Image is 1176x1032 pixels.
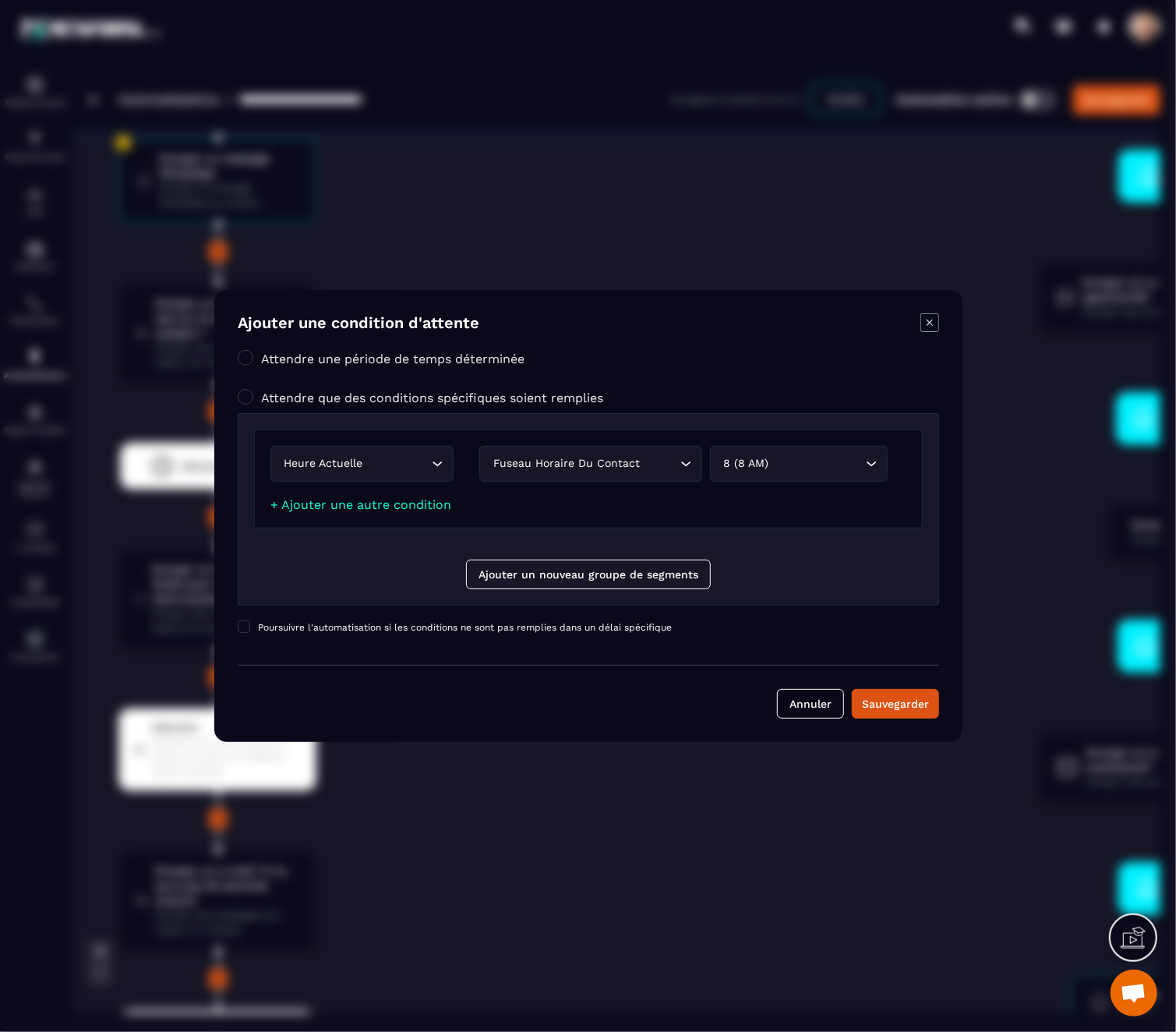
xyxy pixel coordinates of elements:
button: Sauvegarder [852,689,939,719]
button: Ajouter un nouveau groupe de segments [466,560,711,589]
div: Search for option [709,446,887,482]
input: Search for option [426,455,427,472]
button: Annuler [777,689,844,719]
label: Attendre que des conditions spécifiques soient remplies [261,391,603,405]
span: 8 (8 AM) [719,455,860,472]
h4: Ajouter une condition d'attente [238,313,479,335]
div: Search for option [479,446,702,482]
div: Search for option [270,446,454,482]
a: Open chat [1111,970,1157,1016]
span: Poursuivre l'automatisation si les conditions ne sont pas remplies dans un délai spécifique [258,622,672,633]
label: Attendre une période de temps déterminée [261,352,524,366]
span: Heure actuelle [281,455,427,472]
div: Sauvegarder [862,696,929,712]
span: Fuseau horaire du contact [489,455,676,472]
a: + Ajouter une autre condition [270,497,451,512]
input: Search for option [861,455,862,472]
